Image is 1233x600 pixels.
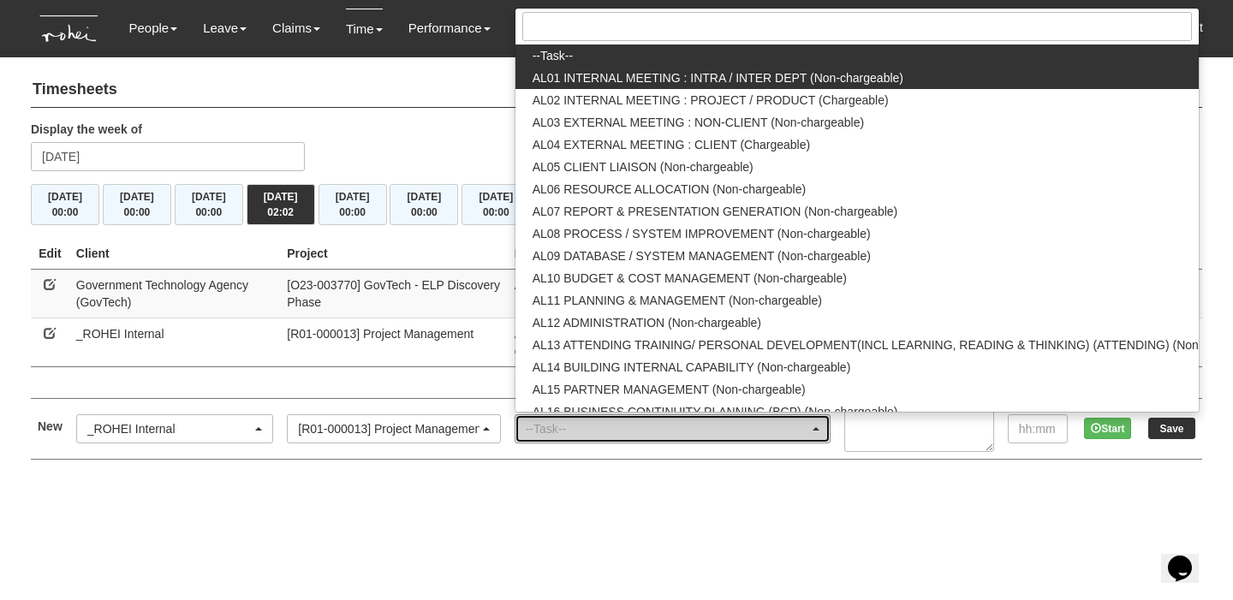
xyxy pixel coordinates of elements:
span: 00:00 [411,206,438,218]
th: Project [280,238,507,270]
span: 00:00 [483,206,509,218]
span: AL11 PLANNING & MANAGEMENT (Non-chargeable) [533,292,822,309]
button: [DATE]00:00 [319,184,387,225]
button: Logout [1142,7,1215,48]
h4: Timesheets [31,73,1202,108]
td: AL01 INTERNAL MEETING : INTRA / INTER DEPT (Non-chargeable) [508,318,837,366]
span: 02:02 [267,206,294,218]
span: AL08 PROCESS / SYSTEM IMPROVEMENT (Non-chargeable) [533,225,871,242]
td: [R01-000013] Project Management [280,318,507,366]
button: [DATE]00:00 [175,184,243,225]
button: Start [1084,418,1131,439]
span: AL05 CLIENT LIAISON (Non-chargeable) [533,158,753,175]
span: AL14 BUILDING INTERNAL CAPABILITY (Non-chargeable) [533,359,851,376]
button: [R01-000013] Project Management [287,414,500,443]
span: 00:00 [195,206,222,218]
a: People [128,9,177,48]
span: 00:00 [339,206,366,218]
span: AL09 DATABASE / SYSTEM MANAGEMENT (Non-chargeable) [533,247,871,264]
iframe: chat widget [1161,532,1216,583]
div: Timesheet Week Summary [31,184,1202,225]
td: [O23-003770] GovTech - ELP Discovery Phase [280,269,507,318]
a: Leave [203,9,247,48]
a: Performance [408,9,491,48]
span: AL10 BUDGET & COST MANAGEMENT (Non-chargeable) [533,270,847,287]
th: Edit [31,238,69,270]
div: _ROHEI Internal [87,420,252,437]
button: [DATE]02:02 [247,184,315,225]
th: Client [69,238,280,270]
input: Search [522,12,1192,41]
td: Government Technology Agency (GovTech) [69,269,280,318]
label: New [38,418,63,435]
input: hh:mm [1008,414,1068,443]
span: AL03 EXTERNAL MEETING : NON-CLIENT (Non-chargeable) [533,114,864,131]
button: --Task-- [515,414,831,443]
th: Project Task [508,238,837,270]
span: AL06 RESOURCE ALLOCATION (Non-chargeable) [533,181,807,198]
span: 00:00 [52,206,79,218]
span: AL07 REPORT & PRESENTATION GENERATION (Non-chargeable) [533,203,898,220]
td: AL12 ADMINISTRATION (Non-chargeable) [508,269,837,318]
input: Save [1148,418,1195,439]
button: [DATE]00:00 [31,184,99,225]
span: AL15 PARTNER MANAGEMENT (Non-chargeable) [533,381,806,398]
a: Claims [272,9,320,48]
span: AL02 INTERNAL MEETING : PROJECT / PRODUCT (Chargeable) [533,92,889,109]
span: AL01 INTERNAL MEETING : INTRA / INTER DEPT (Non-chargeable) [533,69,903,86]
div: [R01-000013] Project Management [298,420,479,437]
button: [DATE]00:00 [103,184,171,225]
button: _ROHEI Internal [76,414,273,443]
div: --Task-- [526,420,809,437]
span: AL04 EXTERNAL MEETING : CLIENT (Chargeable) [533,136,810,153]
a: Time [346,9,383,49]
button: [DATE]00:00 [390,184,458,225]
span: --Task-- [533,47,573,64]
td: _ROHEI Internal [69,318,280,366]
label: Display the week of [31,121,142,138]
span: AL16 BUSINESS CONTINUITY PLANNING (BCP) (Non-chargeable) [533,403,898,420]
span: AL12 ADMINISTRATION (Non-chargeable) [533,314,761,331]
span: 00:00 [124,206,151,218]
button: [DATE]00:00 [462,184,530,225]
